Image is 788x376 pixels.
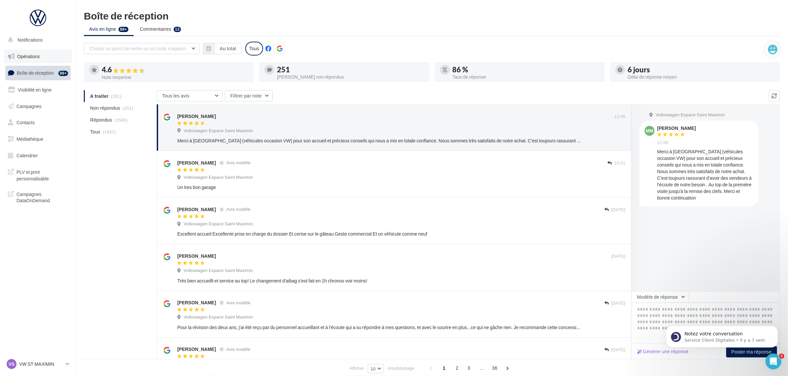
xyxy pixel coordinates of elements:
div: 6 jours [628,66,775,73]
div: Taux de réponse [453,75,600,79]
span: Calendrier [17,153,38,158]
span: Non répondus [90,105,120,111]
span: Opérations [17,54,40,59]
span: MM [646,128,653,134]
button: Au total [203,43,242,54]
span: Volkswagen Espace Saint Maximin [184,128,253,134]
div: Merci à [GEOGRAPHIC_DATA] (véhicules occasion VW) pour son accueil et précieux conseils qui nous ... [657,148,754,201]
div: 251 [277,66,424,73]
span: Volkswagen Espace Saint Maximin [184,174,253,180]
div: Boîte de réception [84,11,780,20]
button: Au total [214,43,242,54]
span: Volkswagen Espace Saint Maximin [184,314,253,320]
a: PLV et print personnalisable [4,165,72,184]
button: Générer une réponse [634,348,691,356]
span: PLV et print personnalisable [17,168,68,182]
span: 12:06 [657,140,668,146]
div: Note moyenne [102,75,249,80]
span: Avis modifié [226,300,251,305]
span: [DATE] [611,347,626,353]
span: 1 [439,363,450,373]
span: Répondus [90,117,112,123]
span: Campagnes [17,103,42,109]
a: Campagnes [4,99,72,113]
span: Avis modifié [226,207,251,212]
div: [PERSON_NAME] [177,299,216,306]
div: Très bien accueilli et service au top! Le changement d'aibag s'est fait en 1h chronos voir moins! [177,278,583,284]
div: [PERSON_NAME] [177,253,216,259]
span: Volkswagen Espace Saint Maximin [656,112,725,118]
span: Choisir un point de vente ou un code magasin [89,46,186,51]
iframe: Intercom notifications message [656,312,788,358]
div: [PERSON_NAME] [177,206,216,213]
a: Visibilité en ligne [4,83,72,97]
span: [DATE] [611,253,626,259]
button: Filtrer par note [225,90,273,101]
span: (251) [123,105,133,111]
button: Choisir un point de vente ou un code magasin [84,43,199,54]
button: 10 [368,364,384,373]
a: VS VW ST MAXIMIN [5,358,71,370]
div: [PERSON_NAME] [657,126,696,131]
a: Calendrier [4,149,72,163]
div: [PERSON_NAME] [177,113,216,120]
div: 86 % [453,66,600,73]
button: Modèle de réponse [632,291,689,303]
div: Délai de réponse moyen [628,75,775,79]
span: [DATE] [611,300,626,306]
span: ... [477,363,487,373]
span: (1586) [115,117,128,123]
div: 13 [174,27,181,32]
span: Tous [90,129,100,135]
span: Commentaires [140,26,171,32]
div: Excellent accueil Excellente prise en charge du dossier Et cerise sur le gâteau Geste commercial ... [177,231,583,237]
a: Campagnes DataOnDemand [4,187,72,207]
iframe: Intercom live chat [766,354,781,369]
span: Contacts [17,120,35,125]
span: Visibilité en ligne [18,87,51,93]
span: Avis modifié [226,347,251,352]
p: VW ST MAXIMIN [19,361,63,367]
span: Notifications [17,37,43,43]
div: 4.6 [102,66,249,74]
span: 3 [464,363,474,373]
span: Volkswagen Espace Saint Maximin [184,268,253,274]
a: Contacts [4,116,72,130]
a: Boîte de réception99+ [4,66,72,80]
div: [PERSON_NAME] non répondus [277,75,424,79]
div: [PERSON_NAME] [177,160,216,166]
span: VS [9,361,15,367]
div: Tous [245,42,263,56]
span: 10 [371,366,376,371]
span: Boîte de réception [17,70,54,76]
a: Opérations [4,50,72,63]
span: 10:51 [614,160,626,166]
button: Tous les avis [156,90,223,101]
span: 12:06 [614,114,626,120]
span: Médiathèque [17,136,43,142]
span: résultats/page [388,365,415,371]
span: 36 [490,363,500,373]
span: (1837) [103,129,116,134]
div: 99+ [58,71,68,76]
span: Avis modifié [226,160,251,166]
span: Tous les avis [162,93,189,98]
span: 2 [452,363,463,373]
div: [PERSON_NAME] [177,346,216,353]
span: Afficher [350,365,364,371]
span: Volkswagen Espace Saint Maximin [184,221,253,227]
span: 2 [779,354,784,359]
span: Campagnes DataOnDemand [17,190,68,204]
div: Un tres bon garage [177,184,583,191]
div: Merci à [GEOGRAPHIC_DATA] (véhicules occasion VW) pour son accueil et précieux conseils qui nous ... [177,137,583,144]
div: Pour la révision des deux ans, j'ai été reçu par du personnel accueillant et à l'écoute qui a su ... [177,324,583,331]
span: [DATE] [611,207,626,213]
a: Médiathèque [4,132,72,146]
button: Notifications [4,33,69,47]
